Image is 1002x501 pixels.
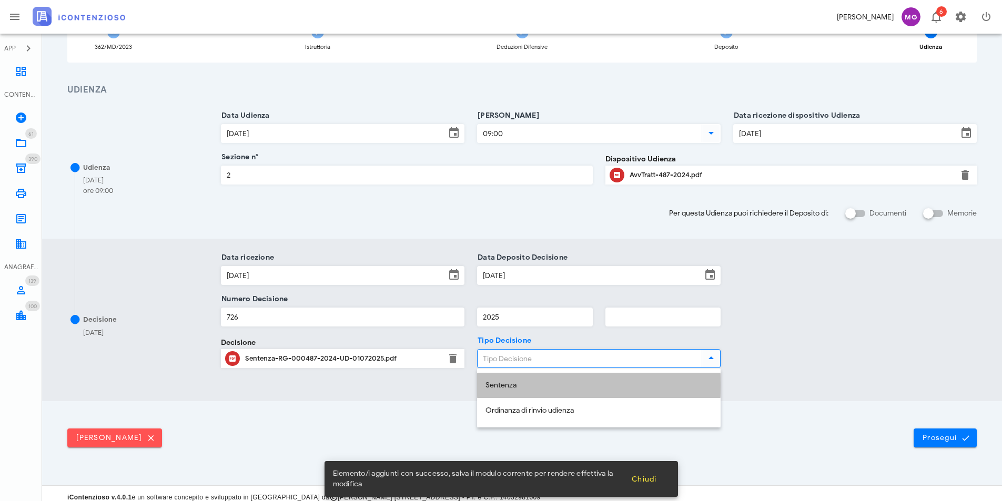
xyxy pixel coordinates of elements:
[221,166,592,184] input: Sezione n°
[630,167,953,183] div: Clicca per aprire un'anteprima del file o scaricarlo
[898,4,923,29] button: MG
[221,308,464,326] input: Numero Decisione
[610,168,624,182] button: Clicca per aprire un'anteprima del file o scaricarlo
[936,6,947,17] span: Distintivo
[67,84,977,97] h3: Udienza
[914,428,977,447] button: Prosegui
[218,152,258,162] label: Sezione n°
[333,468,623,489] span: Elemento/i aggiunti con successo, salva il modulo corrente per rendere effettiva la modifica
[76,433,154,443] span: [PERSON_NAME]
[83,328,104,337] span: [DATE]
[67,494,131,501] strong: iContenzioso v.4.0.1
[4,262,38,272] div: ANAGRAFICA
[245,350,440,367] div: Clicca per aprire un'anteprima del file o scaricarlo
[33,7,125,26] img: logo-text-2x.png
[485,406,712,415] div: Ordinanza di rinvio udienza
[25,128,37,139] span: Distintivo
[923,4,948,29] button: Distintivo
[731,110,860,121] label: Data ricezione dispositivo Udienza
[919,44,942,50] div: Udienza
[605,154,676,165] label: Dispositivo Udienza
[218,294,288,304] label: Numero Decisione
[225,351,240,366] button: Clicca per aprire un'anteprima del file o scaricarlo
[630,171,953,179] div: AvvTratt-487-2024.pdf
[245,354,440,363] div: Sentenza-RG-000487-2024-UD-01072025.pdf
[221,337,256,348] label: Decisione
[4,90,38,99] div: CONTENZIOSO
[218,252,274,263] label: Data ricezione
[947,208,977,219] label: Memorie
[28,130,34,137] span: 61
[83,314,117,325] div: Decisione
[474,335,531,346] label: Tipo Decisione
[25,275,39,286] span: Distintivo
[669,208,828,219] span: Per questa Udienza puoi richiedere il Deposito di:
[497,44,548,50] div: Deduzioni Difensive
[83,186,113,196] div: ore 09:00
[25,301,40,311] span: Distintivo
[83,175,113,186] div: [DATE]
[478,350,700,367] input: Tipo Decisione
[474,110,539,121] label: [PERSON_NAME]
[25,154,41,164] span: Distintivo
[478,125,700,142] input: Ora Udienza
[922,433,968,443] span: Prosegui
[869,208,906,219] label: Documenti
[959,169,971,181] button: Elimina
[631,475,657,484] span: Chiudi
[305,44,330,50] div: Istruttoria
[485,381,712,390] div: Sentenza
[837,12,894,23] div: [PERSON_NAME]
[95,44,132,50] div: 362/MD/2023
[28,278,36,284] span: 139
[902,7,920,26] span: MG
[447,352,459,365] button: Elimina
[28,156,37,162] span: 390
[67,428,162,447] button: [PERSON_NAME]
[623,469,665,488] button: Chiudi
[714,44,738,50] div: Deposito
[28,303,37,310] span: 100
[83,162,110,173] div: Udienza
[218,110,270,121] label: Data Udienza
[474,252,568,263] label: Data Deposito Decisione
